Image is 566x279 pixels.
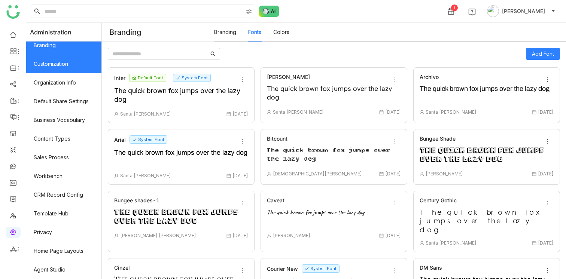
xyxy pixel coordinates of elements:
[6,5,20,19] img: logo
[487,5,499,17] img: avatar
[30,23,71,42] span: Administration
[420,109,477,115] span: Santa [PERSON_NAME]
[130,135,167,144] nz-tag: System Font
[114,111,171,117] span: Santa [PERSON_NAME]
[114,264,130,271] div: Cinzel
[114,233,196,238] span: [PERSON_NAME] [PERSON_NAME]
[420,240,477,246] span: Santa [PERSON_NAME]
[267,146,401,165] div: The quick brown fox jumps over the lazy dog
[486,5,557,17] button: [PERSON_NAME]
[226,173,248,178] span: [DATE]
[532,50,554,58] span: Add Font
[420,208,554,234] div: The quick brown fox jumps over the lazy dog
[273,29,289,35] a: Colors
[420,264,442,271] div: DM Sans
[532,240,554,246] span: [DATE]
[532,171,554,177] span: [DATE]
[420,197,457,203] div: Century Gothic
[420,146,554,165] div: The quick brown fox jumps over the lazy dog
[129,74,166,82] nz-tag: Default Font
[267,74,310,80] div: [PERSON_NAME]
[267,233,310,238] span: [PERSON_NAME]
[26,223,101,242] a: Privacy
[26,129,101,148] a: Content Types
[26,186,101,204] a: CRM Record Config
[114,173,171,178] span: Santa [PERSON_NAME]
[420,171,463,177] span: [PERSON_NAME]
[226,111,248,117] span: [DATE]
[26,242,101,260] a: Home Page Layouts
[502,7,545,15] span: [PERSON_NAME]
[246,9,252,15] img: search-type.svg
[248,29,261,35] a: Fonts
[114,137,126,143] div: Arial
[26,36,101,55] a: Branding
[379,233,401,238] span: [DATE]
[532,109,554,115] span: [DATE]
[259,6,279,17] img: ask-buddy-normal.svg
[420,85,554,103] div: The quick brown fox jumps over the lazy dog
[420,74,439,80] div: Archivo
[267,171,362,177] span: [DEMOGRAPHIC_DATA][PERSON_NAME]
[420,135,456,142] div: Bungee Shade
[267,266,298,272] div: Courier New
[379,109,401,115] span: [DATE]
[302,264,340,273] nz-tag: System Font
[451,4,458,11] div: 1
[26,167,101,186] a: Workbench
[379,171,401,177] span: [DATE]
[26,55,101,73] a: Customization
[26,92,101,111] a: Default Share Settings
[173,74,211,82] nz-tag: System Font
[226,233,248,238] span: [DATE]
[114,86,248,105] div: The quick brown fox jumps over the lazy dog
[267,85,401,103] div: The quick brown fox jumps over the lazy dog
[114,148,248,167] div: The quick brown fox jumps over the lazy dog
[102,23,214,41] div: Branding
[526,48,560,60] button: Add Font
[26,204,101,223] a: Template Hub
[114,75,125,81] div: Inter
[114,197,159,203] div: Bungee shades-1
[26,73,101,92] a: Organization Info
[267,208,401,227] div: The quick brown fox jumps over the lazy dog
[214,29,236,35] a: Branding
[267,197,284,203] div: Caveat
[26,260,101,279] a: Agent Studio
[267,109,324,115] span: Santa [PERSON_NAME]
[26,148,101,167] a: Sales Process
[26,111,101,129] a: Business Vocabulary
[114,208,248,227] div: The quick brown fox jumps over the lazy dog
[468,8,476,16] img: help.svg
[267,135,287,142] div: Bitcount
